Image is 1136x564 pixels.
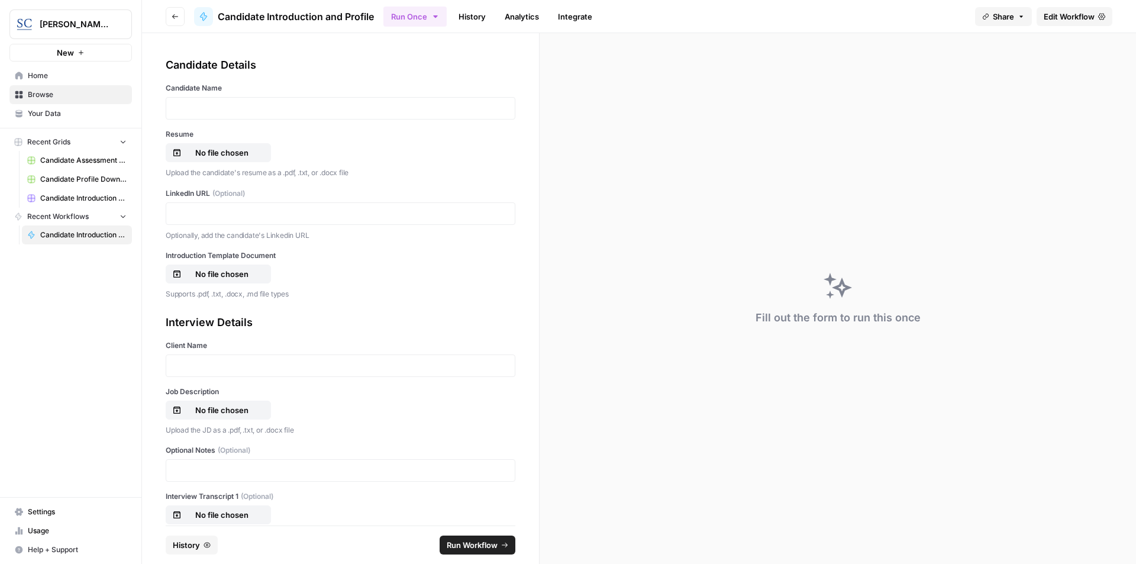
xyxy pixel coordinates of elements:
[40,193,127,204] span: Candidate Introduction Download Sheet
[241,491,273,502] span: (Optional)
[28,108,127,119] span: Your Data
[9,540,132,559] button: Help + Support
[27,137,70,147] span: Recent Grids
[166,167,515,179] p: Upload the candidate's resume as a .pdf, .txt, or .docx file
[9,133,132,151] button: Recent Grids
[166,340,515,351] label: Client Name
[22,151,132,170] a: Candidate Assessment Download Sheet
[166,314,515,331] div: Interview Details
[166,491,515,502] label: Interview Transcript 1
[184,509,260,521] p: No file chosen
[447,539,498,551] span: Run Workflow
[22,225,132,244] a: Candidate Introduction and Profile
[166,143,271,162] button: No file chosen
[173,539,200,551] span: History
[27,211,89,222] span: Recent Workflows
[975,7,1032,26] button: Share
[9,208,132,225] button: Recent Workflows
[28,89,127,100] span: Browse
[9,521,132,540] a: Usage
[184,147,260,159] p: No file chosen
[28,507,127,517] span: Settings
[28,544,127,555] span: Help + Support
[40,155,127,166] span: Candidate Assessment Download Sheet
[451,7,493,26] a: History
[9,104,132,123] a: Your Data
[28,70,127,81] span: Home
[166,188,515,199] label: LinkedIn URL
[40,18,111,30] span: [PERSON_NAME] [GEOGRAPHIC_DATA]
[9,85,132,104] a: Browse
[166,386,515,397] label: Job Description
[1044,11,1095,22] span: Edit Workflow
[40,174,127,185] span: Candidate Profile Download Sheet
[22,189,132,208] a: Candidate Introduction Download Sheet
[9,66,132,85] a: Home
[9,9,132,39] button: Workspace: Stanton Chase Nashville
[28,526,127,536] span: Usage
[383,7,447,27] button: Run Once
[166,230,515,241] p: Optionally, add the candidate's Linkedin URL
[756,310,921,326] div: Fill out the form to run this once
[9,44,132,62] button: New
[166,536,218,555] button: History
[194,7,374,26] a: Candidate Introduction and Profile
[166,445,515,456] label: Optional Notes
[166,401,271,420] button: No file chosen
[218,9,374,24] span: Candidate Introduction and Profile
[166,424,515,436] p: Upload the JD as a .pdf, .txt, or .docx file
[166,250,515,261] label: Introduction Template Document
[166,288,515,300] p: Supports .pdf, .txt, .docx, .md file types
[993,11,1014,22] span: Share
[184,404,260,416] p: No file chosen
[9,502,132,521] a: Settings
[166,129,515,140] label: Resume
[22,170,132,189] a: Candidate Profile Download Sheet
[212,188,245,199] span: (Optional)
[166,265,271,283] button: No file chosen
[440,536,515,555] button: Run Workflow
[551,7,599,26] a: Integrate
[218,445,250,456] span: (Optional)
[184,268,260,280] p: No file chosen
[166,57,515,73] div: Candidate Details
[166,83,515,94] label: Candidate Name
[14,14,35,35] img: Stanton Chase Nashville Logo
[498,7,546,26] a: Analytics
[166,505,271,524] button: No file chosen
[1037,7,1112,26] a: Edit Workflow
[57,47,74,59] span: New
[40,230,127,240] span: Candidate Introduction and Profile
